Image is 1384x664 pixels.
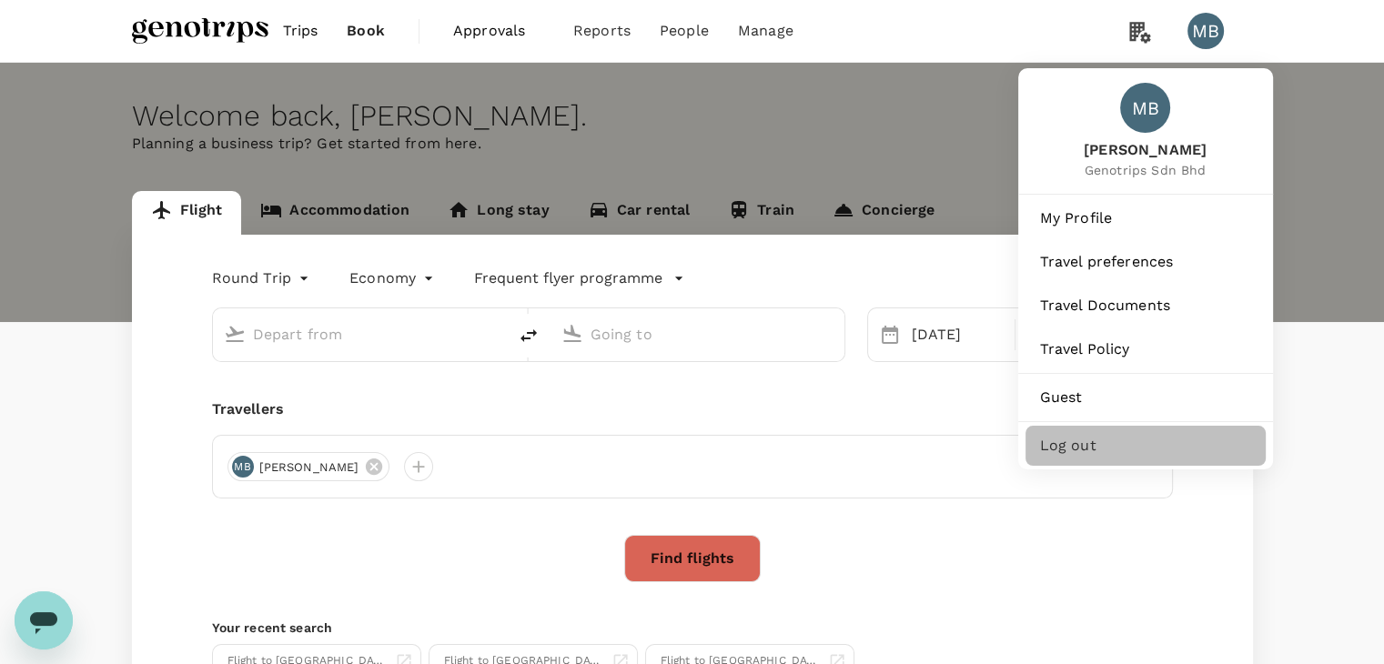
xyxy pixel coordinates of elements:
[507,314,551,357] button: delete
[1040,207,1251,229] span: My Profile
[709,191,813,235] a: Train
[253,320,469,348] input: Depart from
[591,320,806,348] input: Going to
[132,99,1253,133] div: Welcome back , [PERSON_NAME] .
[474,267,662,289] p: Frequent flyer programme
[1040,251,1251,273] span: Travel preferences
[813,191,954,235] a: Concierge
[212,619,1173,637] p: Your recent search
[1025,286,1266,326] a: Travel Documents
[248,458,370,477] span: [PERSON_NAME]
[832,332,835,336] button: Open
[132,133,1253,155] p: Planning a business trip? Get started from here.
[1040,295,1251,317] span: Travel Documents
[1187,13,1224,49] div: MB
[132,191,242,235] a: Flight
[474,267,684,289] button: Frequent flyer programme
[283,20,318,42] span: Trips
[738,20,793,42] span: Manage
[1025,329,1266,369] a: Travel Policy
[1025,426,1266,466] div: Log out
[1025,198,1266,238] a: My Profile
[1040,387,1251,408] span: Guest
[1040,338,1251,360] span: Travel Policy
[15,591,73,649] iframe: Button to launch messaging window
[212,398,1173,420] div: Travellers
[624,535,761,582] button: Find flights
[573,20,631,42] span: Reports
[241,191,429,235] a: Accommodation
[569,191,710,235] a: Car rental
[1120,83,1170,133] div: MB
[227,452,390,481] div: MB[PERSON_NAME]
[1084,140,1207,161] span: [PERSON_NAME]
[1025,242,1266,282] a: Travel preferences
[494,332,498,336] button: Open
[232,456,254,478] div: MB
[1040,435,1251,457] span: Log out
[429,191,568,235] a: Long stay
[347,20,385,42] span: Book
[212,264,314,293] div: Round Trip
[132,11,268,51] img: Genotrips - ALL
[660,20,709,42] span: People
[904,317,1011,353] div: [DATE]
[453,20,544,42] span: Approvals
[1084,161,1207,179] span: Genotrips Sdn Bhd
[1025,377,1266,418] a: Guest
[349,264,438,293] div: Economy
